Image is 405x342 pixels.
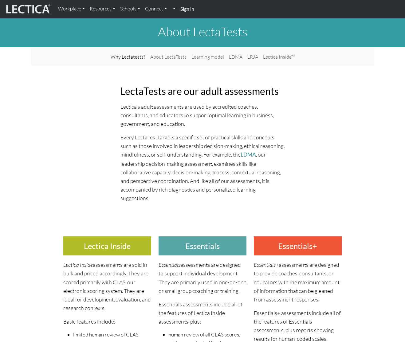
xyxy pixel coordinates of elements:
[159,261,180,268] i: Essentials
[178,2,197,16] a: Sign in
[120,133,285,202] p: Every LectaTest targets a specific set of practical skills and concepts, such as those involved i...
[5,3,51,15] img: lecticalive
[180,6,194,12] strong: Sign in
[63,317,151,326] p: Basic features include:
[241,151,256,158] a: LDMA
[63,261,93,268] i: Lectica Inside
[189,51,226,63] a: Learning model
[245,51,261,63] a: LRJA
[254,261,279,268] i: Essentials+
[63,236,151,256] h3: Lectica Inside
[31,24,374,39] h1: About LectaTests
[159,260,246,295] p: assessments are designed to support individual development. They are primarily used in one-on-one...
[63,260,151,312] p: assessments are sold in bulk and priced accordingly. They are scored primarily with CLAS, our ele...
[254,260,342,304] p: assessments are designed to provide coaches, consultants, or educators with the maximum amount of...
[159,300,246,326] p: Essentials assessments include all of the features of Lectica Inside assessments, plus:
[226,51,245,63] a: LDMA
[254,236,342,256] h3: Essentials+
[143,2,169,15] a: Connect
[120,85,285,97] h2: LectaTests are our adult assessments
[120,102,285,128] p: Lectica's adult assessments are used by accredited coaches, consultants, and educators to support...
[148,51,189,63] a: About LectaTests
[159,236,246,256] h3: Essentials
[56,2,87,15] a: Workplace
[261,51,297,63] a: Lectica Inside™
[168,331,246,339] li: human review of all CLAS scores,
[118,2,143,15] a: Schools
[87,2,118,15] a: Resources
[108,51,148,63] a: Why Lectatests?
